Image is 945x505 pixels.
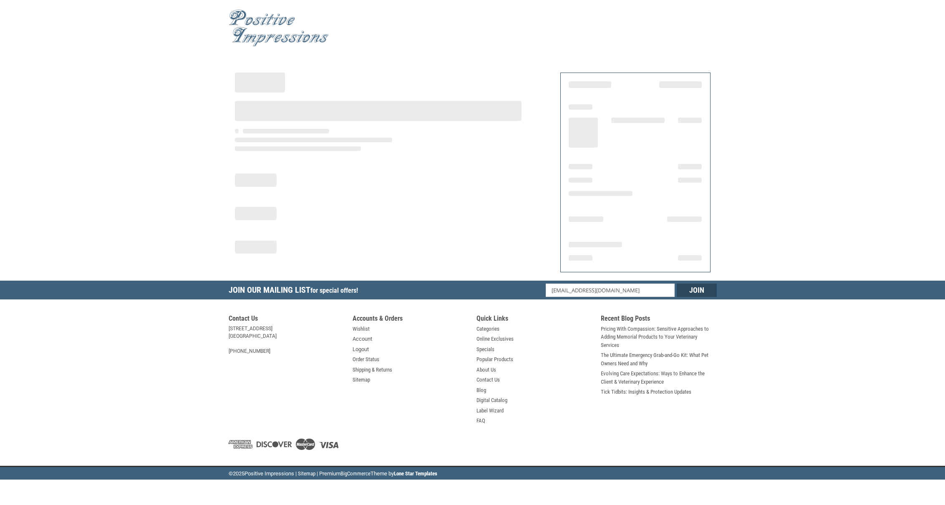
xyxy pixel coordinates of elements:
[229,10,329,47] img: Positive Impressions
[476,417,485,425] a: FAQ
[476,355,513,364] a: Popular Products
[546,284,675,297] input: Email
[353,325,370,333] a: Wishlist
[476,407,504,415] a: Label Wizard
[229,325,345,355] address: [STREET_ADDRESS] [GEOGRAPHIC_DATA] [PHONE_NUMBER]
[476,335,514,343] a: Online Exclusives
[601,369,717,386] a: Evolving Care Expectations: Ways to Enhance the Client & Veterinary Experience
[353,376,370,384] a: Sitemap
[353,366,392,374] a: Shipping & Returns
[340,470,370,477] a: BigCommerce
[476,376,500,384] a: Contact Us
[295,470,315,477] a: | Sitemap
[601,314,717,325] h5: Recent Blog Posts
[677,284,717,297] input: Join
[476,396,507,405] a: Digital Catalog
[476,386,486,394] a: Blog
[353,314,469,325] h5: Accounts & Orders
[476,345,494,354] a: Specials
[229,281,362,302] h5: Join Our Mailing List
[353,335,372,343] a: Account
[476,325,499,333] a: Categories
[310,286,358,294] span: for special offers!
[394,470,437,477] a: Lone Star Templates
[476,314,592,325] h5: Quick Links
[601,325,717,349] a: Pricing With Compassion: Sensitive Approaches to Adding Memorial Products to Your Veterinary Serv...
[317,470,437,480] li: | Premium Theme by
[601,388,691,396] a: Tick Tidbits: Insights & Protection Updates
[353,345,369,354] a: Logout
[601,351,717,367] a: The Ultimate Emergency Grab-and-Go Kit: What Pet Owners Need and Why
[476,366,496,374] a: About Us
[229,314,345,325] h5: Contact Us
[353,355,379,364] a: Order Status
[229,470,294,477] span: © Positive Impressions
[233,470,244,477] span: 2025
